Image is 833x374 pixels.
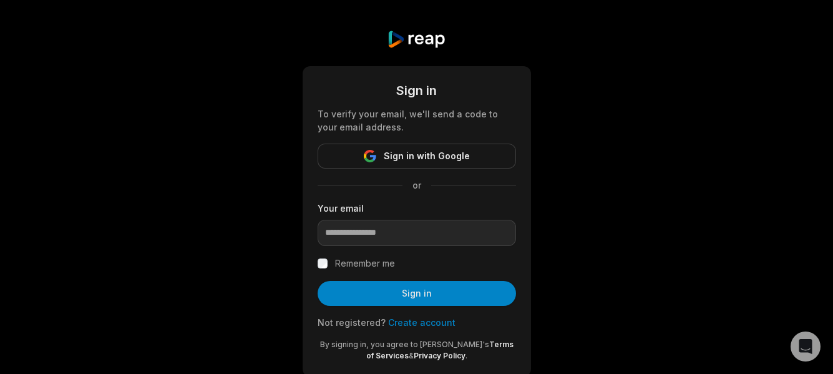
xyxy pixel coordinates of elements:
[335,256,395,271] label: Remember me
[318,107,516,134] div: To verify your email, we'll send a code to your email address.
[384,149,470,164] span: Sign in with Google
[791,332,821,362] div: Open Intercom Messenger
[318,202,516,215] label: Your email
[320,340,489,349] span: By signing in, you agree to [PERSON_NAME]'s
[318,317,386,328] span: Not registered?
[414,351,465,360] a: Privacy Policy
[409,351,414,360] span: &
[366,340,514,360] a: Terms of Services
[318,81,516,100] div: Sign in
[318,281,516,306] button: Sign in
[387,30,446,49] img: reap
[465,351,467,360] span: .
[402,179,431,192] span: or
[318,144,516,169] button: Sign in with Google
[388,317,455,328] a: Create account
